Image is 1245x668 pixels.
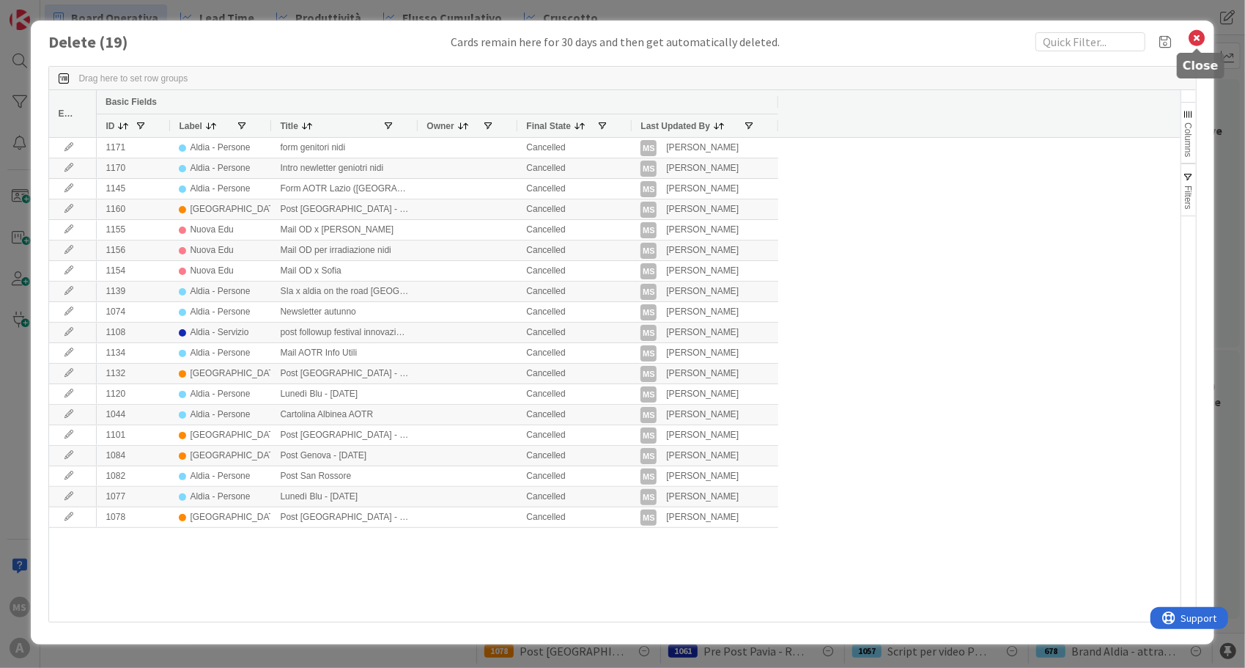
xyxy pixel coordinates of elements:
div: 1044 [97,405,170,425]
div: [PERSON_NAME] [666,221,739,239]
div: [PERSON_NAME] [666,467,739,485]
div: [PERSON_NAME] [666,303,739,321]
div: Intro newletter geniotri nidi [271,158,418,178]
div: MS [640,325,657,341]
div: [PERSON_NAME] [666,180,739,198]
div: [PERSON_NAME] [666,447,739,465]
div: 1171 [97,138,170,158]
div: Aldia - Persone [190,488,250,506]
span: Drag here to set row groups [78,73,188,84]
div: 1084 [97,446,170,466]
div: 1082 [97,466,170,486]
div: [PERSON_NAME] [666,364,739,383]
div: Cancelled [517,487,632,507]
div: MS [640,284,657,300]
input: Quick Filter... [1035,32,1145,51]
div: [PERSON_NAME] [666,159,739,177]
div: Mail OD per irradiazione nidi [271,241,418,260]
div: 1145 [97,179,170,199]
div: MS [640,386,657,403]
div: Post [GEOGRAPHIC_DATA] - [DATE] [271,199,418,219]
span: Edit [58,109,73,119]
div: Cancelled [517,364,632,383]
div: MS [640,510,657,526]
div: 1156 [97,241,170,260]
div: Lunedì Blu - [DATE] [271,384,418,404]
div: [PERSON_NAME] [666,426,739,444]
div: Cancelled [517,384,632,404]
h1: Delete ( 19 ) [48,33,195,51]
div: [PERSON_NAME] [666,488,739,506]
div: [PERSON_NAME] [666,385,739,403]
div: SIa x aldia on the road [GEOGRAPHIC_DATA] [271,282,418,301]
div: Cancelled [517,507,632,527]
div: Mail OD x Sofia [271,261,418,281]
div: MS [640,181,657,197]
div: [PERSON_NAME] [666,139,739,157]
div: MS [640,222,657,238]
span: ID [106,121,114,131]
div: Cancelled [517,323,632,342]
div: form genitori nidi [271,138,418,158]
div: Post San Rossore [271,466,418,486]
div: Newsletter autunno [271,302,418,322]
div: Cancelled [517,261,632,281]
div: Cancelled [517,302,632,322]
div: Nuova Edu [190,221,233,239]
div: MS [640,304,657,320]
div: Cancelled [517,343,632,363]
div: Nuova Edu [190,262,233,280]
div: [GEOGRAPHIC_DATA] [190,200,281,219]
span: Columns [1183,122,1194,157]
div: [GEOGRAPHIC_DATA] [190,364,281,383]
div: MS [640,469,657,485]
div: Aldia - Persone [190,344,250,362]
div: 1120 [97,384,170,404]
div: Lunedì Blu - [DATE] [271,487,418,507]
div: Cancelled [517,220,632,240]
div: MS [640,407,657,423]
div: [PERSON_NAME] [666,508,739,526]
div: MS [640,345,657,361]
div: Aldia - Persone [190,405,250,424]
div: MS [640,202,657,218]
div: Row Groups [78,73,188,84]
div: 1134 [97,343,170,363]
span: Final State [526,121,571,131]
div: [PERSON_NAME] [666,282,739,301]
div: [PERSON_NAME] [666,405,739,424]
div: Cancelled [517,446,632,466]
span: Owner [426,121,454,131]
div: Aldia - Persone [190,467,250,485]
div: 1132 [97,364,170,383]
div: MS [640,427,657,444]
div: Cancelled [517,282,632,301]
div: Cards remain here for 30 days and then get automatically deleted. [451,33,780,51]
h5: Close [1183,59,1219,73]
div: post followup festival innovazione [271,323,418,342]
div: Cancelled [517,199,632,219]
div: [GEOGRAPHIC_DATA] [190,447,281,465]
span: Basic Fields [106,97,157,107]
div: Cancelled [517,425,632,445]
div: Aldia - Persone [190,303,250,321]
div: Cancelled [517,241,632,260]
div: 1139 [97,282,170,301]
div: Post [GEOGRAPHIC_DATA] - [DATE] [271,364,418,383]
div: Aldia - Persone [190,159,250,177]
div: Post Genova - [DATE] [271,446,418,466]
div: MS [640,243,657,259]
div: MS [640,140,657,156]
div: MS [640,161,657,177]
span: Title [280,121,298,131]
div: Aldia - Persone [190,282,250,301]
div: Cancelled [517,179,632,199]
div: [PERSON_NAME] [666,344,739,362]
span: Label [179,121,202,131]
div: [GEOGRAPHIC_DATA] [190,426,281,444]
div: 1154 [97,261,170,281]
div: [PERSON_NAME] [666,241,739,260]
span: Filters [1183,186,1194,210]
div: [PERSON_NAME] [666,200,739,219]
div: 1108 [97,323,170,342]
